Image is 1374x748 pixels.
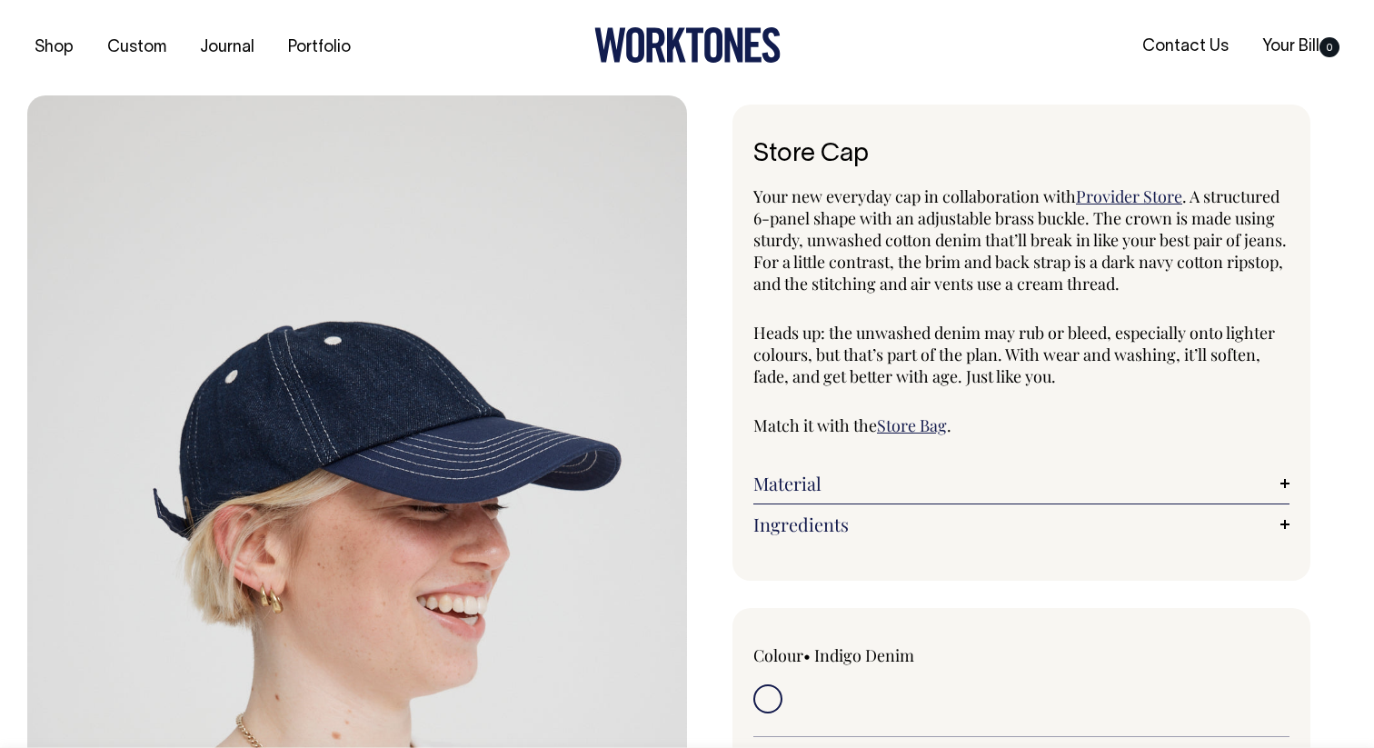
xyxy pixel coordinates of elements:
[1319,37,1339,57] span: 0
[803,644,811,666] span: •
[877,414,947,436] a: Store Bag
[1076,185,1182,207] a: Provider Store
[753,141,1289,169] h1: Store Cap
[753,414,951,436] span: Match it with the .
[753,322,1275,387] span: Heads up: the unwashed denim may rub or bleed, especially onto lighter colours, but that’s part o...
[753,185,1076,207] span: Your new everyday cap in collaboration with
[27,33,81,63] a: Shop
[1135,32,1236,62] a: Contact Us
[814,644,914,666] label: Indigo Denim
[753,514,1289,535] a: Ingredients
[193,33,262,63] a: Journal
[100,33,174,63] a: Custom
[753,473,1289,494] a: Material
[753,644,968,666] div: Colour
[1255,32,1347,62] a: Your Bill0
[753,185,1287,294] span: . A structured 6-panel shape with an adjustable brass buckle. The crown is made using sturdy, unw...
[281,33,358,63] a: Portfolio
